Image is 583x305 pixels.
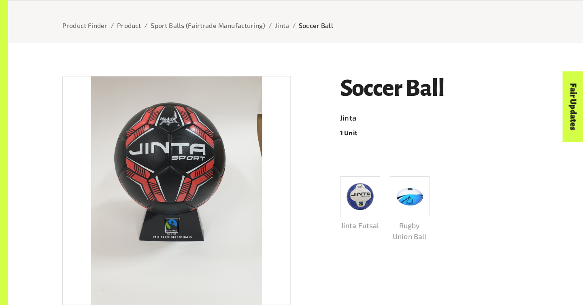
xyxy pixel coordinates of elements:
a: Product [117,21,141,29]
li: / [144,21,147,30]
a: Jinta [340,112,529,125]
p: 1 Unit [340,128,529,138]
li: / [268,21,272,30]
li: / [292,21,296,30]
p: Rugby Union Ball [390,220,430,241]
p: Soccer Ball [299,21,333,30]
a: Rugby Union Ball [390,176,430,241]
h1: Soccer Ball [340,76,529,101]
a: Sport Balls (Fairtrade Manufacturing) [151,21,265,29]
p: Jinta Futsal [340,220,380,231]
li: / [111,21,114,30]
nav: breadcrumb [62,21,529,30]
a: Jinta [275,21,289,29]
a: Product Finder [62,21,107,29]
a: Jinta Futsal [340,176,380,231]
